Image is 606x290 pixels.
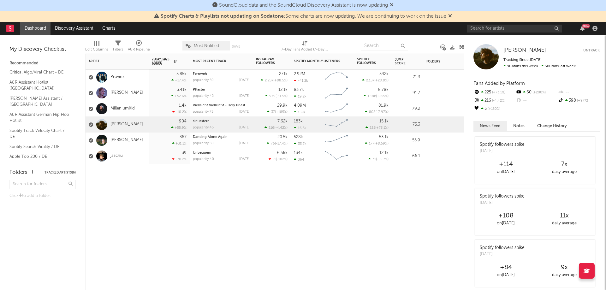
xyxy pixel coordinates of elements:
div: 66.1 [395,152,420,160]
svg: Chart title [322,133,351,148]
div: 7-Day Fans Added (7-Day Fans Added) [281,46,329,53]
div: 9 x [535,264,593,271]
span: 225 [370,126,375,130]
button: News Feed [473,121,507,131]
a: [PERSON_NAME] [110,138,143,143]
span: +73.1 % [376,126,388,130]
span: 904 fans this week [503,64,538,68]
div: daily average [535,168,593,176]
div: 342k [379,72,389,76]
div: [DATE] [239,94,250,98]
span: [PERSON_NAME] [503,48,546,53]
input: Search for folders... [9,180,76,189]
div: 3.41k [177,88,187,92]
div: 71.3 [395,74,420,81]
button: Save [232,45,240,48]
div: 20.5k [277,135,288,139]
div: 11 x [535,212,593,220]
div: 81.9k [378,104,389,108]
div: Click to add a folder. [9,192,76,200]
a: Discovery Assistant [50,22,98,35]
div: 12.1k [278,88,288,92]
a: [PERSON_NAME] [110,122,143,127]
span: +97 % [576,99,588,103]
div: ( ) [265,94,288,98]
span: -1 [273,158,276,161]
div: 53.1k [379,135,389,139]
div: Spotify followers spike [480,141,525,148]
span: 7-Day Fans Added [152,57,172,65]
div: ( ) [364,94,389,98]
a: Unbequem [193,151,211,155]
div: 7.62k [277,119,288,123]
div: on [DATE] [477,168,535,176]
div: ( ) [264,126,288,130]
span: -11.5 % [276,95,287,98]
div: 75.3 [395,121,420,128]
a: siriusstern [193,120,210,123]
a: Dancing Alone Again [193,135,228,139]
div: Recommended [9,60,76,67]
div: ( ) [368,157,389,161]
div: 55.9 [395,137,420,144]
span: +255 % [377,95,388,98]
span: -17.4 % [276,142,287,145]
div: 528k [294,135,303,139]
div: 6.56k [277,151,288,155]
a: A&R Assistant German Hip Hop Hotlist [9,111,69,124]
div: popularity: 75 [193,110,213,114]
span: -4.42 % [491,99,505,103]
span: Dismiss [390,3,394,8]
div: 8.78k [378,88,389,92]
svg: Chart title [322,85,351,101]
div: -- [515,97,557,105]
span: 76 [271,142,275,145]
span: -102 % [277,158,287,161]
button: Change History [531,121,573,131]
span: +28.8 % [375,79,388,82]
div: Filters [113,46,123,53]
span: Dismiss [448,14,452,19]
span: 2.15k [366,79,374,82]
div: on [DATE] [477,220,535,227]
div: ( ) [267,110,288,114]
div: +114 [477,161,535,168]
div: [DATE] [239,157,250,161]
span: +150 % [487,107,500,111]
button: Notes [507,121,531,131]
a: Spotify Track Velocity Chart / DE [9,127,69,140]
div: ( ) [365,141,389,145]
div: daily average [535,271,593,279]
div: ( ) [269,157,288,161]
div: popularity: 59 [193,79,214,82]
div: 16.5k [294,126,306,130]
button: Untrack [583,47,600,54]
div: [DATE] [480,200,525,206]
span: Most Notified [194,44,219,48]
a: jaschu [110,153,123,159]
span: +200 % [532,91,546,94]
div: popularity: 45 [193,126,214,129]
div: [DATE] [239,110,250,114]
div: 152k [294,110,305,114]
span: -7.97 % [377,110,388,114]
a: Provinz [110,74,125,80]
div: [DATE] [480,251,525,257]
span: +8.59 % [375,142,388,145]
span: 177 [369,142,374,145]
a: MilleniumKid [110,106,135,111]
div: My Discovery Checklist [9,46,76,53]
div: [DATE] [239,142,250,145]
div: 2.92M [294,72,305,76]
div: Vielleicht Vielleicht - Holy Priest & elMefti Remix [193,104,250,107]
div: [DATE] [480,148,525,154]
div: Pflaster [193,88,250,92]
div: -70.2 % [172,157,187,161]
span: 2.25k [265,79,273,82]
div: ( ) [365,126,389,130]
a: Dashboard [20,22,50,35]
a: Apple Top 200 / DE [9,153,69,160]
div: Dancing Alone Again [193,135,250,139]
input: Search for artists [467,25,562,33]
div: 79.2 [395,105,420,113]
